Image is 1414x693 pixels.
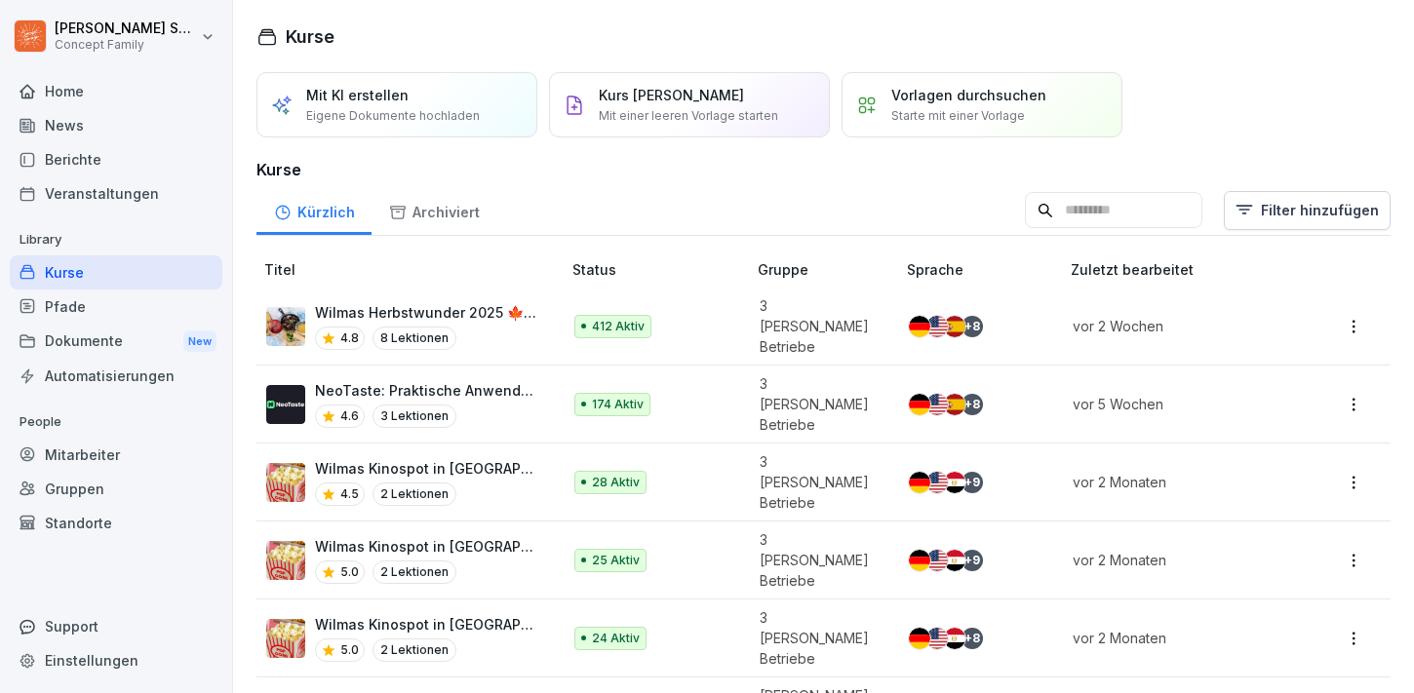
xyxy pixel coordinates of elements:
[55,38,197,52] p: Concept Family
[315,614,541,635] p: Wilmas Kinospot in [GEOGRAPHIC_DATA] 🎞️🍿
[315,302,541,323] p: Wilmas Herbstwunder 2025 🍁🍂🪄
[907,259,1064,280] p: Sprache
[962,628,983,649] div: + 8
[340,407,359,425] p: 4.6
[592,474,640,491] p: 28 Aktiv
[10,324,222,360] a: DokumenteNew
[10,255,222,289] a: Kurse
[264,259,565,280] p: Titel
[266,385,305,424] img: vtu7q3a1ik38coiyfcclx029.png
[266,463,305,502] img: dmy6sxyam6a07pp0qzxqde1w.png
[10,108,222,142] a: News
[372,185,496,235] a: Archiviert
[373,404,456,428] p: 3 Lektionen
[55,20,197,37] p: [PERSON_NAME] Scherer
[10,289,222,324] a: Pfade
[1073,394,1284,414] p: vor 5 Wochen
[962,394,983,415] div: + 8
[340,485,359,503] p: 4.5
[1073,316,1284,336] p: vor 2 Wochen
[256,185,372,235] a: Kürzlich
[926,628,948,649] img: us.svg
[10,643,222,677] a: Einstellungen
[340,641,359,659] p: 5.0
[926,394,948,415] img: us.svg
[909,550,930,571] img: de.svg
[306,107,480,125] p: Eigene Dokumente hochladen
[340,563,359,581] p: 5.0
[10,438,222,472] a: Mitarbeiter
[592,318,645,335] p: 412 Aktiv
[592,396,644,413] p: 174 Aktiv
[962,472,983,493] div: + 9
[926,316,948,337] img: us.svg
[10,406,222,438] p: People
[962,316,983,337] div: + 8
[1073,472,1284,492] p: vor 2 Monaten
[926,550,948,571] img: us.svg
[891,85,1046,105] p: Vorlagen durchsuchen
[315,380,541,401] p: NeoTaste: Praktische Anwendung im Wilma Betrieb✨
[10,506,222,540] a: Standorte
[10,142,222,176] a: Berichte
[183,330,216,353] div: New
[373,638,456,662] p: 2 Lektionen
[266,541,305,580] img: dmy6sxyam6a07pp0qzxqde1w.png
[315,458,541,479] p: Wilmas Kinospot in [GEOGRAPHIC_DATA] 🎞️🍿
[10,74,222,108] a: Home
[1071,259,1308,280] p: Zuletzt bearbeitet
[10,609,222,643] div: Support
[760,295,876,357] p: 3 [PERSON_NAME] Betriebe
[373,327,456,350] p: 8 Lektionen
[962,550,983,571] div: + 9
[373,482,456,506] p: 2 Lektionen
[373,560,456,584] p: 2 Lektionen
[599,85,744,105] p: Kurs [PERSON_NAME]
[926,472,948,493] img: us.svg
[944,394,965,415] img: es.svg
[1073,550,1284,570] p: vor 2 Monaten
[10,472,222,506] a: Gruppen
[1224,191,1391,230] button: Filter hinzufügen
[10,176,222,211] a: Veranstaltungen
[760,529,876,591] p: 3 [PERSON_NAME] Betriebe
[909,316,930,337] img: de.svg
[944,628,965,649] img: eg.svg
[266,307,305,346] img: v746e0paqtf9obk4lsso3w1h.png
[758,259,899,280] p: Gruppe
[340,329,359,347] p: 4.8
[592,630,640,647] p: 24 Aktiv
[944,472,965,493] img: eg.svg
[760,451,876,513] p: 3 [PERSON_NAME] Betriebe
[266,619,305,658] img: dmy6sxyam6a07pp0qzxqde1w.png
[592,552,640,569] p: 25 Aktiv
[315,536,541,557] p: Wilmas Kinospot in [GEOGRAPHIC_DATA] 🎞️🍿
[10,324,222,360] div: Dokumente
[256,158,1391,181] h3: Kurse
[760,607,876,669] p: 3 [PERSON_NAME] Betriebe
[10,359,222,393] a: Automatisierungen
[306,85,409,105] p: Mit KI erstellen
[891,107,1025,125] p: Starte mit einer Vorlage
[599,107,778,125] p: Mit einer leeren Vorlage starten
[944,316,965,337] img: es.svg
[944,550,965,571] img: eg.svg
[286,23,334,50] h1: Kurse
[909,472,930,493] img: de.svg
[909,394,930,415] img: de.svg
[1073,628,1284,648] p: vor 2 Monaten
[572,259,750,280] p: Status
